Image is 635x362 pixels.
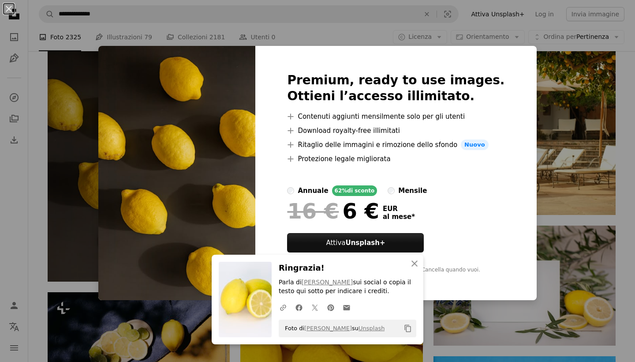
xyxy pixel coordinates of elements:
[287,154,504,164] li: Protezione legale migliorata
[287,233,424,253] button: AttivaUnsplash+
[332,185,377,196] div: 62% di sconto
[280,321,385,336] span: Foto di su
[388,187,395,194] input: mensile
[398,185,427,196] div: mensile
[339,298,355,316] a: Condividi per email
[279,278,416,296] p: Parla di sui social o copia il testo qui sotto per indicare i crediti.
[287,140,504,150] li: Ritaglio delle immagini e rimozione dello sfondo
[323,298,339,316] a: Condividi su Pinterest
[345,239,385,247] strong: Unsplash+
[287,111,504,122] li: Contenuti aggiunti mensilmente solo per gli utenti
[98,46,255,300] img: premium_photo-1664527307021-4ffe64b6c297
[287,72,504,104] h2: Premium, ready to use images. Ottieni l’accesso illimitato.
[307,298,323,316] a: Condividi su Twitter
[383,213,415,221] span: al mese *
[287,125,504,136] li: Download royalty-free illimitati
[359,325,385,332] a: Unsplash
[400,321,415,336] button: Copia negli appunti
[302,279,353,286] a: [PERSON_NAME]
[287,187,294,194] input: annuale62%di sconto
[279,262,416,275] h3: Ringrazia!
[383,205,415,213] span: EUR
[304,325,352,332] a: [PERSON_NAME]
[291,298,307,316] a: Condividi su Facebook
[298,185,328,196] div: annuale
[287,200,379,222] div: 6 €
[287,200,339,222] span: 16 €
[461,140,488,150] span: Nuovo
